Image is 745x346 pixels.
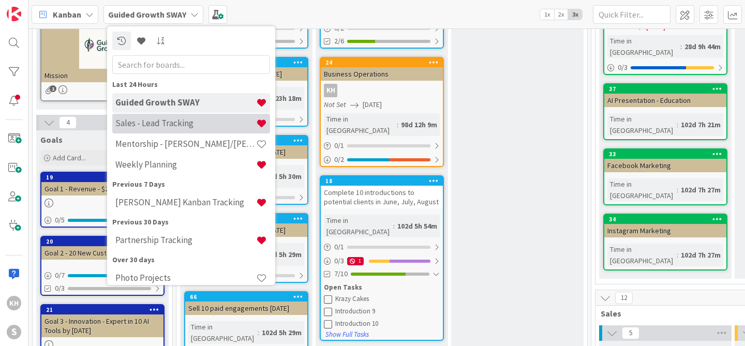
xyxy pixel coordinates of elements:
[46,174,163,181] div: 19
[554,9,568,20] span: 2x
[108,9,186,20] b: Guided Growth SWAY
[112,217,270,228] div: Previous 30 Days
[334,140,344,151] span: 0 / 1
[393,220,395,232] span: :
[321,139,443,152] div: 0/1
[258,327,259,338] span: :
[41,305,163,337] div: 21Goal 3 - Innovation - Expert in 10 AI Tools by [DATE]
[256,93,304,104] div: 105d 23h 18m
[334,242,344,252] span: 0 / 1
[321,58,443,67] div: 24
[680,41,682,52] span: :
[321,186,443,208] div: Complete 10 introductions to potential clients in June, July, August
[324,84,337,97] div: KH
[321,176,443,208] div: 18Complete 10 introductions to potential clients in June, July, August
[41,182,163,195] div: Goal 1 - Revenue - $200k by [DATE]
[50,85,56,92] span: 1
[334,36,344,47] span: 2/6
[320,175,444,341] a: 18Complete 10 introductions to potential clients in June, July, AugustTime in [GEOGRAPHIC_DATA]:1...
[324,215,393,237] div: Time in [GEOGRAPHIC_DATA]
[115,273,256,283] h4: Photo Projects
[40,236,165,296] a: 20Goal 2 - 20 New Customers by [DATE]0/70/3
[185,292,307,315] div: 66Sell 10 paid engagements [DATE]
[604,94,726,107] div: AI Presentation - Education
[40,134,63,145] span: Goals
[190,293,307,300] div: 66
[568,9,582,20] span: 3x
[41,237,163,260] div: 20Goal 2 - 20 New Customers by [DATE]
[678,249,723,261] div: 102d 7h 27m
[115,97,256,108] h4: Guided Growth SWAY
[398,119,440,130] div: 98d 12h 9m
[397,119,398,130] span: :
[188,321,258,344] div: Time in [GEOGRAPHIC_DATA]
[604,149,726,172] div: 33Facebook Marketing
[609,85,726,93] div: 37
[618,62,628,73] span: 0 / 3
[53,153,86,162] span: Add Card...
[615,292,633,304] span: 12
[540,9,554,20] span: 1x
[112,55,270,74] input: Search for boards...
[604,224,726,237] div: Instagram Marketing
[321,67,443,81] div: Business Operations
[321,176,443,186] div: 18
[321,240,443,253] div: 0/1
[321,84,443,97] div: KH
[604,159,726,172] div: Facebook Marketing
[593,5,671,24] input: Quick Filter...
[324,113,397,136] div: Time in [GEOGRAPHIC_DATA]
[115,159,256,170] h4: Weekly Planning
[334,154,344,165] span: 0 / 2
[622,327,639,339] span: 5
[41,173,163,182] div: 19
[603,83,727,140] a: 37AI Presentation - EducationTime in [GEOGRAPHIC_DATA]:102d 7h 21m
[603,214,727,270] a: 34Instagram MarketingTime in [GEOGRAPHIC_DATA]:102d 7h 27m
[677,249,678,261] span: :
[40,172,165,228] a: 19Goal 1 - Revenue - $200k by [DATE]0/5
[41,246,163,260] div: Goal 2 - 20 New Customers by [DATE]
[41,305,163,314] div: 21
[395,220,440,232] div: 102d 5h 54m
[259,249,304,260] div: 102d 5h 29m
[55,215,65,225] span: 0 / 5
[40,8,165,101] a: Mission
[334,268,348,279] span: 7/10
[115,197,256,207] h4: [PERSON_NAME] Kanban Tracking
[115,235,256,245] h4: Partnership Tracking
[115,139,256,149] h4: Mentorship - [PERSON_NAME]/[PERSON_NAME]
[321,153,443,166] div: 0/2
[607,35,680,58] div: Time in [GEOGRAPHIC_DATA]
[259,327,304,338] div: 102d 5h 29m
[335,320,440,328] div: Introduction 10
[607,178,677,201] div: Time in [GEOGRAPHIC_DATA]
[347,257,364,265] div: 1
[41,269,163,282] div: 0/7
[604,215,726,237] div: 34Instagram Marketing
[185,292,307,302] div: 66
[604,215,726,224] div: 34
[7,296,21,310] div: KH
[46,306,163,313] div: 21
[324,100,346,109] i: Not Set
[604,149,726,159] div: 33
[112,254,270,265] div: Over 30 days
[604,84,726,107] div: 37AI Presentation - Education
[321,254,443,267] div: 0/31
[678,119,723,130] div: 102d 7h 21m
[55,283,65,294] span: 0/3
[335,295,440,303] div: Krazy Cakes
[320,57,444,167] a: 24Business OperationsKHNot Set[DATE]Time in [GEOGRAPHIC_DATA]:98d 12h 9m0/10/2
[682,41,723,52] div: 28d 9h 44m
[604,61,726,74] div: 0/3
[41,9,163,82] div: Mission
[46,238,163,245] div: 20
[41,69,163,82] div: Mission
[41,314,163,337] div: Goal 3 - Innovation - Expert in 10 AI Tools by [DATE]
[185,302,307,315] div: Sell 10 paid engagements [DATE]
[53,8,81,21] span: Kanban
[41,173,163,195] div: 19Goal 1 - Revenue - $200k by [DATE]
[604,84,726,94] div: 37
[607,244,677,266] div: Time in [GEOGRAPHIC_DATA]
[112,79,270,90] div: Last 24 Hours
